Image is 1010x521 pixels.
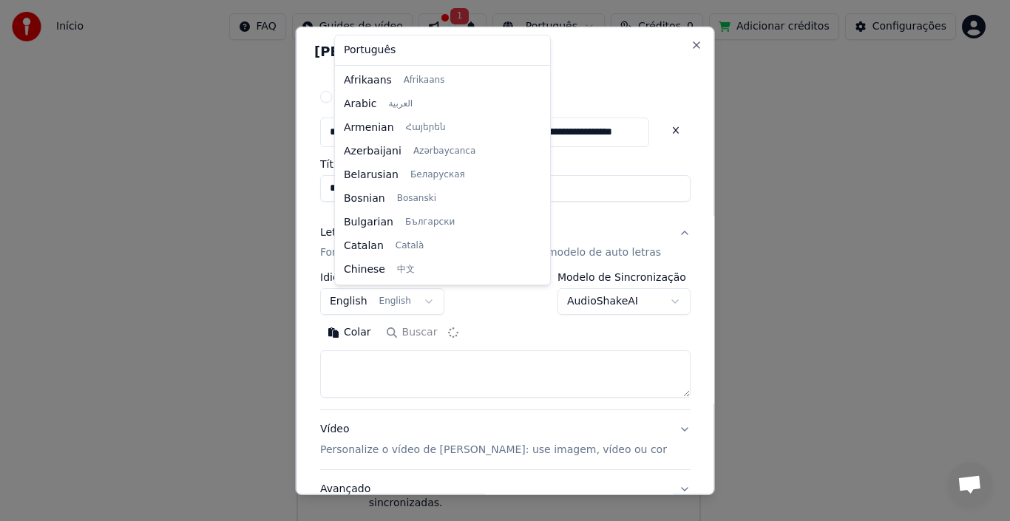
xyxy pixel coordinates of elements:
[413,146,475,157] span: Azərbaycanca
[344,144,401,159] span: Azerbaijani
[344,120,394,135] span: Armenian
[404,75,445,86] span: Afrikaans
[397,264,415,276] span: 中文
[410,169,465,181] span: Беларуская
[405,217,455,228] span: Български
[344,73,392,88] span: Afrikaans
[344,215,393,230] span: Bulgarian
[406,122,446,134] span: Հայերեն
[344,97,376,112] span: Arabic
[388,98,413,110] span: العربية
[397,193,436,205] span: Bosanski
[344,239,384,253] span: Catalan
[344,168,399,183] span: Belarusian
[344,191,385,206] span: Bosnian
[344,43,396,58] span: Português
[344,262,385,277] span: Chinese
[396,240,424,252] span: Català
